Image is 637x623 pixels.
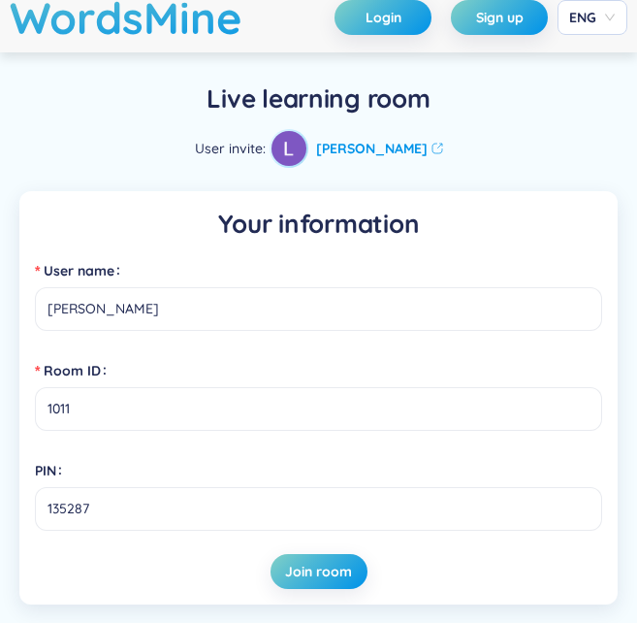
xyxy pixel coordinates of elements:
[366,8,401,27] span: Login
[35,255,128,286] label: User name
[270,129,308,168] a: avatar
[35,455,70,486] label: PIN
[35,355,114,386] label: Room ID
[569,8,616,27] span: ENG
[476,8,524,27] span: Sign up
[316,138,443,159] a: [PERSON_NAME]
[195,129,443,168] div: User invite :
[35,287,602,331] input: User name
[207,82,430,116] h5: Live learning room
[35,207,602,242] h5: Your information
[285,562,352,581] span: Join room
[35,387,602,431] input: Room ID
[271,554,367,589] button: Join room
[316,138,428,159] strong: [PERSON_NAME]
[271,131,306,166] img: avatar
[35,487,602,531] input: PIN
